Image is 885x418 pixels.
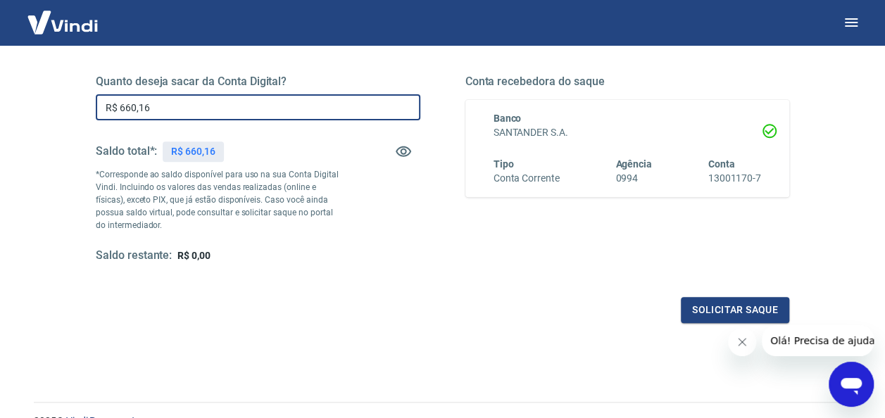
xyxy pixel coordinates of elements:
img: Vindi [17,1,108,44]
h6: Conta Corrente [494,171,560,186]
iframe: Botão para abrir a janela de mensagens [829,362,874,407]
h5: Conta recebedora do saque [465,75,790,89]
p: R$ 660,16 [171,144,215,159]
h6: 13001170-7 [708,171,761,186]
span: R$ 0,00 [177,250,211,261]
span: Conta [708,158,734,170]
h5: Saldo restante: [96,248,172,263]
button: Solicitar saque [681,297,789,323]
span: Olá! Precisa de ajuda? [8,10,118,21]
span: Tipo [494,158,514,170]
h6: SANTANDER S.A. [494,125,762,140]
iframe: Fechar mensagem [728,328,756,356]
iframe: Mensagem da empresa [762,325,874,356]
span: Banco [494,113,522,124]
h5: Saldo total*: [96,144,157,158]
h6: 0994 [615,171,652,186]
span: Agência [615,158,652,170]
p: *Corresponde ao saldo disponível para uso na sua Conta Digital Vindi. Incluindo os valores das ve... [96,168,339,232]
h5: Quanto deseja sacar da Conta Digital? [96,75,420,89]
